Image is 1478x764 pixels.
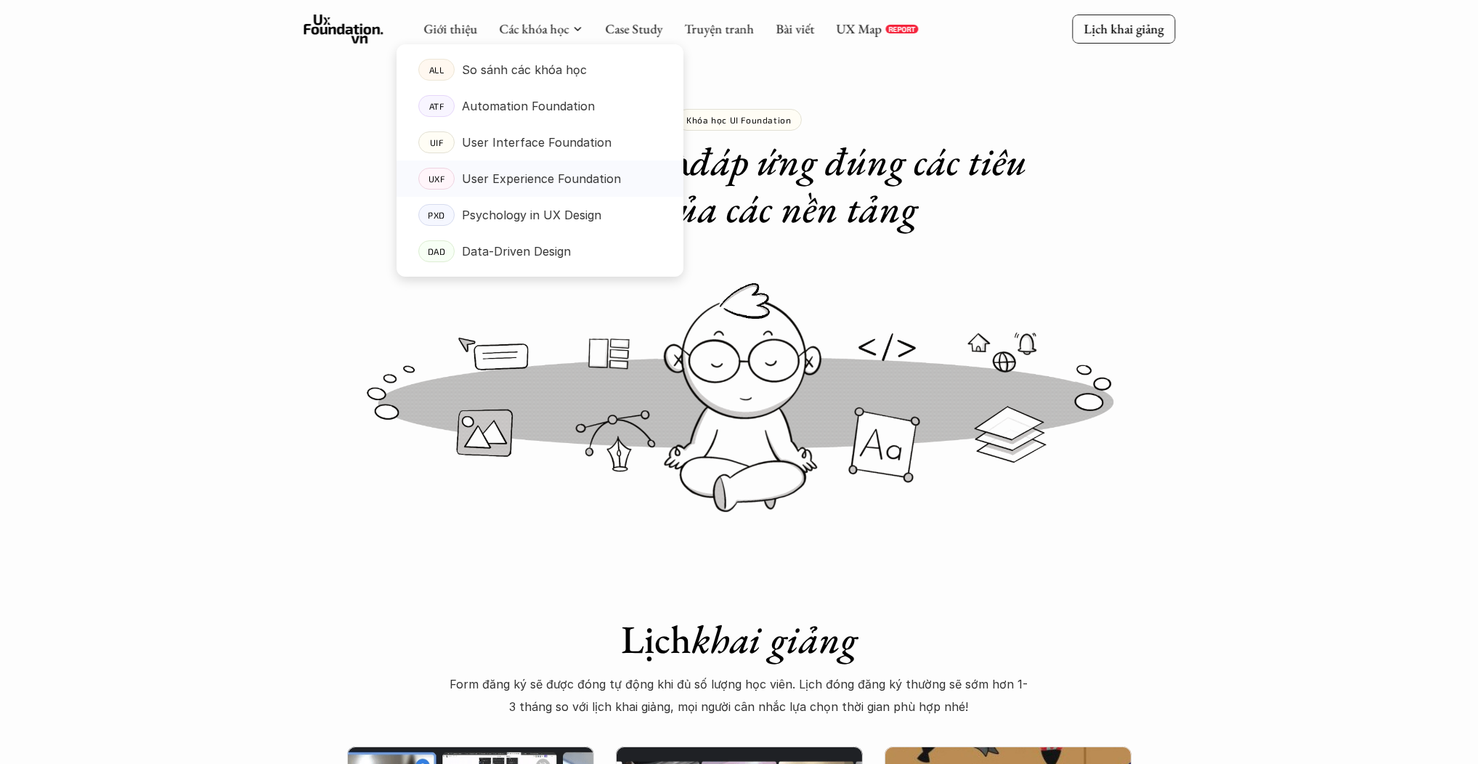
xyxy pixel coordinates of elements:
p: UIF [429,137,443,147]
p: UXF [428,174,444,184]
p: Data-Driven Design [462,240,571,262]
p: DAD [427,246,445,256]
a: DADData-Driven Design [397,233,683,269]
a: ATFAutomation Foundation [397,88,683,124]
em: khai giảng [691,614,857,665]
p: Lịch khai giảng [1084,20,1164,37]
a: UXFUser Experience Foundation [397,160,683,197]
a: UIFUser Interface Foundation [397,124,683,160]
p: User Experience Foundation [462,168,621,190]
a: ALLSo sánh các khóa học [397,52,683,88]
p: ATF [429,101,444,111]
a: PXDPsychology in UX Design [397,197,683,233]
p: REPORT [888,25,915,33]
p: Psychology in UX Design [462,204,601,226]
p: ALL [429,65,444,75]
a: UX Map [836,20,882,37]
p: PXD [428,210,445,220]
h1: Thiết kế đẹp và [449,138,1030,232]
em: đáp ứng đúng các tiêu chuẩn của các nền tảng [561,136,1036,234]
p: User Interface Foundation [462,131,612,153]
a: Case Study [605,20,662,37]
p: Form đăng ký sẽ được đóng tự động khi đủ số lượng học viên. Lịch đóng đăng ký thường sẽ sớm hơn 1... [449,673,1030,718]
h1: Lịch [449,616,1030,663]
a: Giới thiệu [423,20,477,37]
a: Các khóa học [499,20,569,37]
p: Automation Foundation [462,95,595,117]
p: So sánh các khóa học [462,59,587,81]
a: Lịch khai giảng [1072,15,1175,43]
a: REPORT [885,25,918,33]
p: Khóa học UI Foundation [686,115,791,125]
a: Truyện tranh [684,20,754,37]
a: Bài viết [776,20,814,37]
